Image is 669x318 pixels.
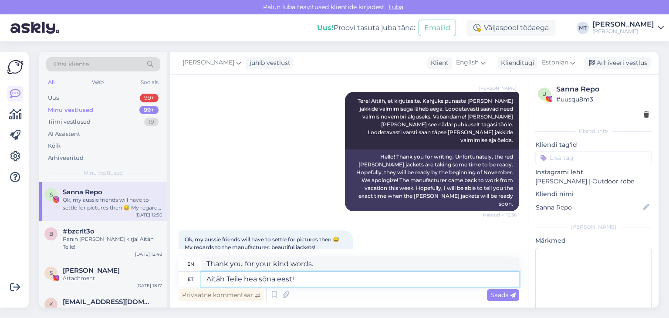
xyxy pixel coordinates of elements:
[63,188,102,196] span: Sanna Repo
[54,60,89,69] span: Otsi kliente
[48,106,93,115] div: Minu vestlused
[50,270,53,276] span: S
[456,58,479,68] span: English
[46,77,56,88] div: All
[187,257,194,271] div: en
[139,77,160,88] div: Socials
[246,58,291,68] div: juhib vestlust
[535,189,652,199] p: Kliendi nimi
[556,95,649,104] div: # uusqu8m3
[63,267,120,274] span: Sille Lavin
[188,272,193,287] div: et
[63,196,162,212] div: Ok, my aussie friends will have to settle for pictures then 😅 My regards to the manufacturer, bea...
[535,177,652,186] p: [PERSON_NAME] | Outdoor robe
[48,154,84,162] div: Arhiveeritud
[317,23,415,33] div: Proovi tasuta juba täna:
[536,203,642,212] input: Lisa nimi
[135,212,162,218] div: [DATE] 12:56
[592,21,654,28] div: [PERSON_NAME]
[139,106,159,115] div: 99+
[592,28,654,35] div: [PERSON_NAME]
[63,235,162,251] div: Panin [PERSON_NAME] kirja! Aitäh Teile!
[48,130,80,139] div: AI Assistent
[48,142,61,150] div: Kõik
[479,85,517,91] span: [PERSON_NAME]
[136,282,162,289] div: [DATE] 18:17
[427,58,449,68] div: Klient
[535,236,652,245] p: Märkmed
[419,20,456,36] button: Emailid
[358,98,514,143] span: Tere! Aitäh, et kirjutasite. Kahjuks punaste [PERSON_NAME] jakkide valmimisega läheb aega. Loodet...
[592,21,664,35] a: [PERSON_NAME][PERSON_NAME]
[345,149,519,211] div: Hello! Thank you for writing. Unfortunately, the red [PERSON_NAME] jackets are taking some time t...
[185,236,341,250] span: Ok, my aussie friends will have to settle for pictures then 😅 My regards to the manufacturer, bea...
[48,118,91,126] div: Tiimi vestlused
[535,223,652,231] div: [PERSON_NAME]
[63,298,153,306] span: kairi.ruhno@gmail.com
[535,151,652,164] input: Lisa tag
[483,212,517,218] span: Nähtud ✓ 12:56
[490,291,516,299] span: Saada
[84,169,123,177] span: Minu vestlused
[201,272,519,287] textarea: Aitäh Teile hea sõna eest!
[535,127,652,135] div: Kliendi info
[497,58,534,68] div: Klienditugi
[140,94,159,102] div: 99+
[63,274,162,282] div: Attachment
[542,91,547,97] span: u
[535,168,652,177] p: Instagrami leht
[49,230,53,237] span: b
[386,3,406,11] span: Luba
[584,57,651,69] div: Arhiveeri vestlus
[63,227,95,235] span: #bzcrlt3o
[542,58,568,68] span: Estonian
[179,289,264,301] div: Privaatne kommentaar
[7,59,24,75] img: Askly Logo
[135,251,162,257] div: [DATE] 12:48
[535,140,652,149] p: Kliendi tag'id
[50,191,53,198] span: S
[49,301,53,308] span: k
[577,22,589,34] div: MT
[90,77,105,88] div: Web
[466,20,556,36] div: Väljaspool tööaega
[556,84,649,95] div: Sanna Repo
[317,24,334,32] b: Uus!
[48,94,59,102] div: Uus
[182,58,234,68] span: [PERSON_NAME]
[201,257,519,271] textarea: Thank you for your kind words.
[144,118,159,126] div: 19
